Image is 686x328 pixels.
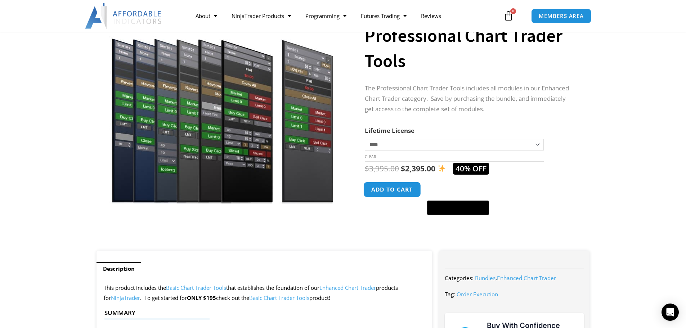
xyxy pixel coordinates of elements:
a: Enhanced Chart Trader [319,284,376,291]
span: $ [365,163,369,174]
iframe: PayPal Message 1 [365,219,575,226]
bdi: 2,395.00 [401,163,435,174]
strong: ONLY $195 [187,294,216,301]
span: Categories: [445,274,474,282]
iframe: Secure express checkout frame [426,181,490,198]
a: Description [97,262,141,276]
h4: Summary [104,309,419,316]
a: Reviews [414,8,448,24]
a: 0 [493,5,524,26]
a: About [188,8,224,24]
span: 40% OFF [453,163,489,175]
img: ✨ [438,165,445,172]
span: Tag: [445,291,455,298]
img: LogoAI | Affordable Indicators – NinjaTrader [85,3,162,29]
a: Enhanced Chart Trader [497,274,556,282]
button: Buy with GPay [427,201,489,215]
div: Open Intercom Messenger [662,304,679,321]
span: $ [401,163,405,174]
bdi: 3,995.00 [365,163,399,174]
img: ProfessionalToolsBundlePage [107,5,338,204]
h1: Professional Chart Trader Tools [365,23,575,73]
label: Lifetime License [365,126,414,135]
nav: Menu [188,8,502,24]
a: Order Execution [457,291,498,298]
a: Basic Chart Trader Tools [249,294,309,301]
span: , [475,274,556,282]
span: 0 [510,8,516,14]
a: Basic Chart Trader Tools [166,284,226,291]
a: NinjaTrader Products [224,8,298,24]
a: Bundles [475,274,496,282]
a: NinjaTrader [111,294,140,301]
a: Futures Trading [354,8,414,24]
a: Clear options [365,154,376,159]
span: check out the product! [216,294,330,301]
p: The Professional Chart Trader Tools includes all modules in our Enhanced Chart Trader category. S... [365,83,575,114]
p: This product includes the that establishes the foundation of our products for . To get started for [104,283,425,303]
a: MEMBERS AREA [531,9,591,23]
button: Add to cart [364,182,421,197]
span: MEMBERS AREA [539,13,584,19]
a: Programming [298,8,354,24]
